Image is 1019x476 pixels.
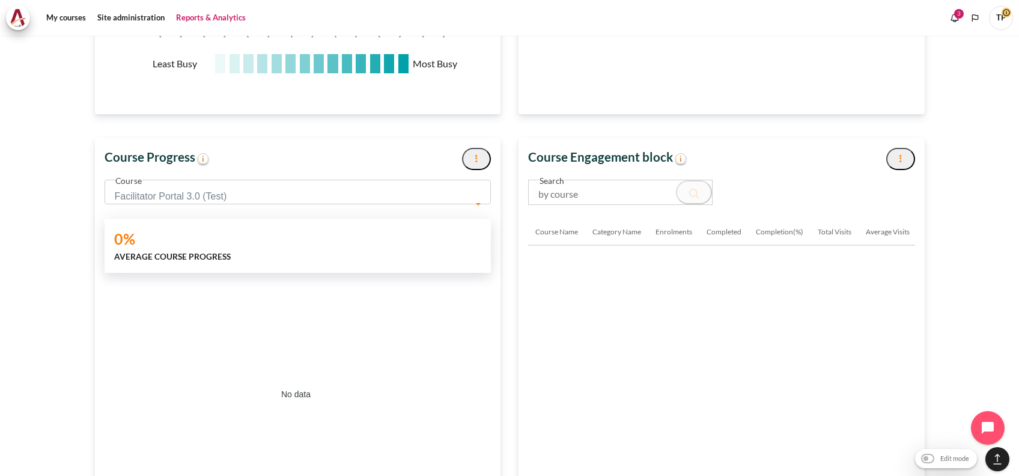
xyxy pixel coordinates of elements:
[153,56,197,71] label: Least Busy
[290,29,313,37] tspan: [DATE]
[811,219,859,245] th: Total visits
[114,251,231,263] label: Average Course Progress
[859,219,917,245] th: Average visits
[540,175,564,188] label: Search
[115,175,142,188] label: Course
[105,150,210,164] strong: Course Progress
[114,228,140,249] label: 0%
[954,9,964,19] div: 3
[93,6,169,30] a: Site administration
[172,6,250,30] a: Reports & Analytics
[648,219,699,245] th: Enrolments
[105,180,491,204] span: Facilitator Portal 3.0 (Test)
[413,56,457,71] label: Most Busy
[334,29,357,37] tspan: [DATE]
[966,9,984,27] button: Languages
[10,9,26,27] img: Architeck
[281,389,310,399] text: No data
[985,447,1009,471] button: [[backtotopbutton]]
[246,29,269,37] tspan: [DATE]
[42,6,90,30] a: My courses
[989,6,1013,30] a: User menu
[749,219,811,245] th: Completion(%)
[202,29,225,37] tspan: [DATE]
[6,6,36,30] a: Architeck Architeck
[378,29,401,37] tspan: [DATE]
[946,9,964,27] div: Show notification window with 3 new notifications
[115,188,473,205] span: Facilitator Portal 3.0 (Test)
[528,219,585,245] th: Course Name
[422,29,445,37] tspan: [DATE]
[159,29,182,37] tspan: [DATE]
[529,180,712,204] input: by course
[989,6,1013,30] span: TP
[585,219,648,245] th: Category Name
[699,219,749,245] th: Completed
[528,150,687,164] strong: Course Engagement block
